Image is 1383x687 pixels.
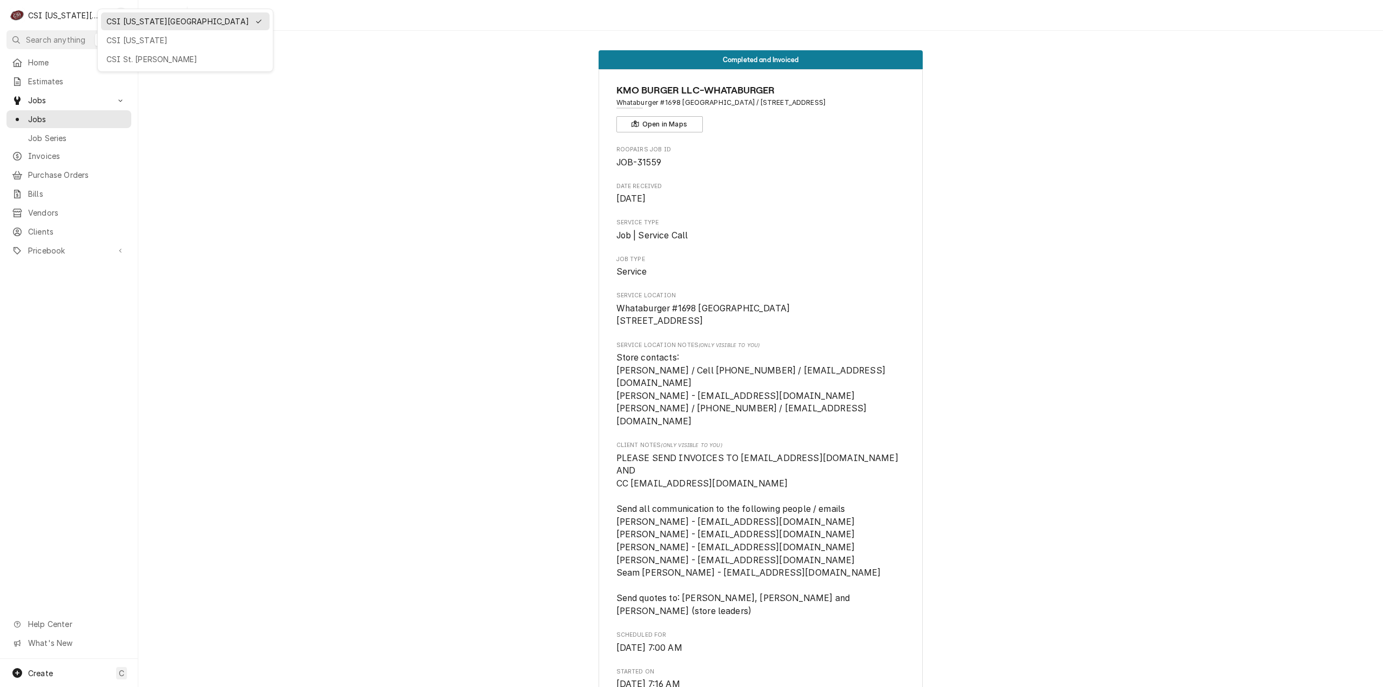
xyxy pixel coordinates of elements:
[6,129,131,147] a: Go to Job Series
[28,114,126,125] span: Jobs
[106,16,249,27] div: CSI [US_STATE][GEOGRAPHIC_DATA]
[106,54,264,65] div: CSI St. [PERSON_NAME]
[28,132,126,144] span: Job Series
[6,110,131,128] a: Go to Jobs
[106,35,264,46] div: CSI [US_STATE]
